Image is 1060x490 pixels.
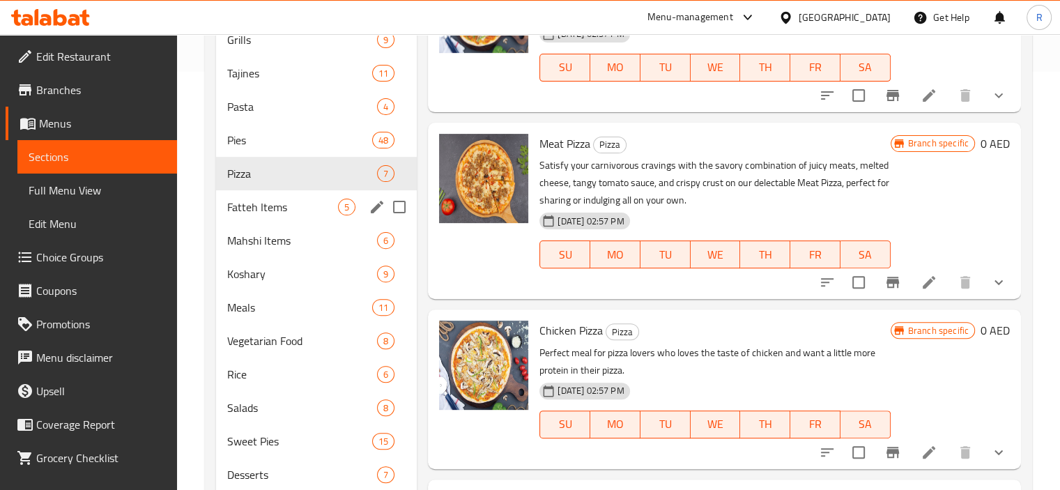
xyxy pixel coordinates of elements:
[227,98,378,115] span: Pasta
[216,157,417,190] div: Pizza7
[640,240,691,268] button: TU
[377,266,394,282] div: items
[17,207,177,240] a: Edit Menu
[373,67,394,80] span: 11
[546,414,585,434] span: SU
[377,98,394,115] div: items
[596,414,635,434] span: MO
[36,282,166,299] span: Coupons
[606,324,638,340] span: Pizza
[227,466,378,483] span: Desserts
[227,132,373,148] span: Pies
[539,133,590,154] span: Meat Pizza
[982,266,1015,299] button: show more
[6,374,177,408] a: Upsell
[640,411,691,438] button: TU
[373,134,394,147] span: 48
[796,414,835,434] span: FR
[646,414,685,434] span: TU
[593,137,627,153] div: Pizza
[216,23,417,56] div: Grills9
[227,199,339,215] span: Fatteh Items
[844,268,873,297] span: Select to update
[6,40,177,73] a: Edit Restaurant
[29,215,166,232] span: Edit Menu
[377,165,394,182] div: items
[840,54,891,82] button: SA
[982,79,1015,112] button: show more
[216,190,417,224] div: Fatteh Items5edit
[378,401,394,415] span: 8
[216,56,417,90] div: Tajines11
[846,57,885,77] span: SA
[378,167,394,181] span: 7
[378,33,394,47] span: 9
[227,31,378,48] div: Grills
[799,10,891,25] div: [GEOGRAPHIC_DATA]
[378,268,394,281] span: 9
[36,383,166,399] span: Upsell
[990,444,1007,461] svg: Show Choices
[746,245,785,265] span: TH
[377,466,394,483] div: items
[377,232,394,249] div: items
[921,444,937,461] a: Edit menu item
[227,366,378,383] span: Rice
[539,240,590,268] button: SU
[590,411,640,438] button: MO
[216,391,417,424] div: Salads8
[216,224,417,257] div: Mahshi Items6
[546,57,585,77] span: SU
[552,384,629,397] span: [DATE] 02:57 PM
[740,411,790,438] button: TH
[6,73,177,107] a: Branches
[338,199,355,215] div: items
[439,134,528,223] img: Meat Pizza
[227,65,373,82] span: Tajines
[790,54,840,82] button: FR
[646,245,685,265] span: TU
[902,324,974,337] span: Branch specific
[876,436,909,469] button: Branch-specific-item
[552,215,629,228] span: [DATE] 02:57 PM
[227,433,373,450] span: Sweet Pies
[6,441,177,475] a: Grocery Checklist
[227,332,378,349] span: Vegetarian Food
[378,100,394,114] span: 4
[691,240,741,268] button: WE
[36,48,166,65] span: Edit Restaurant
[373,301,394,314] span: 11
[746,414,785,434] span: TH
[6,307,177,341] a: Promotions
[539,320,603,341] span: Chicken Pizza
[948,79,982,112] button: delete
[846,414,885,434] span: SA
[6,240,177,274] a: Choice Groups
[29,148,166,165] span: Sections
[216,358,417,391] div: Rice6
[227,299,373,316] span: Meals
[840,411,891,438] button: SA
[811,266,844,299] button: sort-choices
[596,57,635,77] span: MO
[6,341,177,374] a: Menu disclaimer
[372,299,394,316] div: items
[372,132,394,148] div: items
[227,266,378,282] div: Koshary
[377,399,394,416] div: items
[876,79,909,112] button: Branch-specific-item
[796,245,835,265] span: FR
[227,232,378,249] span: Mahshi Items
[439,321,528,410] img: Chicken Pizza
[378,335,394,348] span: 8
[372,433,394,450] div: items
[696,57,735,77] span: WE
[740,54,790,82] button: TH
[36,82,166,98] span: Branches
[377,31,394,48] div: items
